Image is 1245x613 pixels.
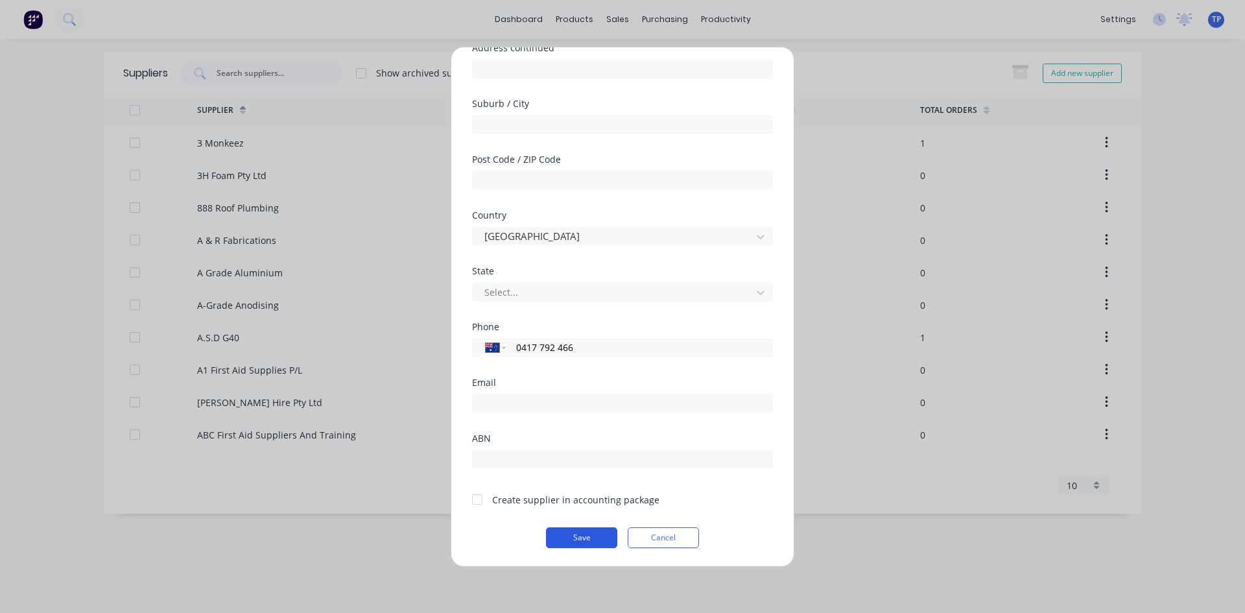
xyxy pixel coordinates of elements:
div: Suburb / City [472,99,773,108]
div: Create supplier in accounting package [492,493,659,507]
div: ABN [472,434,773,443]
div: Address continued [472,43,773,53]
div: State [472,267,773,276]
div: Country [472,211,773,220]
button: Save [546,527,617,548]
div: Post Code / ZIP Code [472,155,773,164]
div: Email [472,378,773,387]
button: Cancel [628,527,699,548]
div: Phone [472,322,773,331]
